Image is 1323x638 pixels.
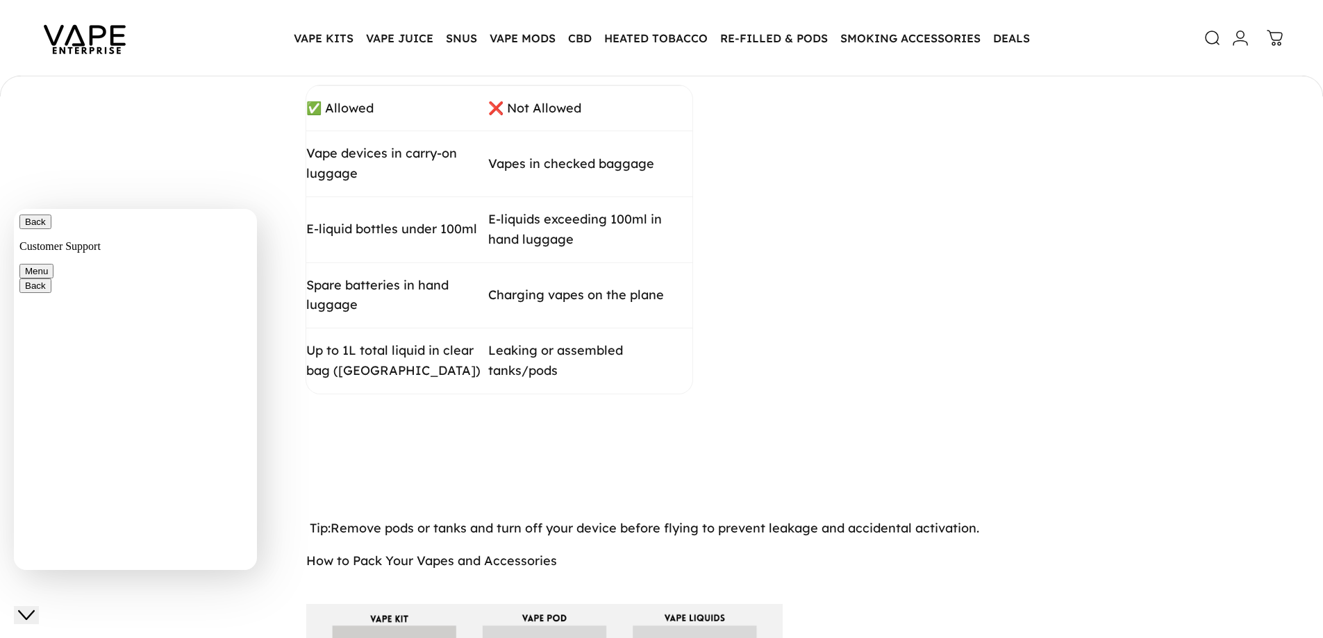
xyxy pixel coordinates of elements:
summary: VAPE JUICE [360,24,440,53]
span: Charging vapes on the plane [488,287,664,303]
summary: SNUS [440,24,483,53]
span: Tip: [310,520,331,536]
iframe: chat widget [14,209,257,570]
summary: SMOKING ACCESSORIES [834,24,987,53]
summary: HEATED TOBACCO [598,24,714,53]
span: E-liquids exceeding 100ml in hand luggage [488,211,662,247]
span: Leaking or assembled tanks/pods [488,342,623,378]
span: E-liquid bottles under 100ml [306,221,477,237]
span: ✅ Allowed [306,100,374,116]
span: Vape devices in carry-on luggage [306,145,457,181]
span: Vapes in checked baggage [488,156,654,171]
a: DEALS [987,24,1036,53]
span: ❌ Not Allowed [488,100,581,116]
summary: RE-FILLED & PODS [714,24,834,53]
span: How to Pack Your Vapes and Accessories [306,553,557,569]
summary: CBD [562,24,598,53]
nav: Primary [288,24,1036,53]
summary: VAPE KITS [288,24,360,53]
summary: VAPE MODS [483,24,562,53]
span: Spare batteries in hand luggage [306,277,449,313]
iframe: chat widget [14,582,58,624]
span: Up to 1L total liquid in clear bag ([GEOGRAPHIC_DATA]) [306,342,481,378]
span: Remove pods or tanks and turn off your device before flying to prevent leakage and accidental act... [331,520,979,536]
a: 0 items [1260,23,1290,53]
img: Vape Enterprise [22,6,147,71]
